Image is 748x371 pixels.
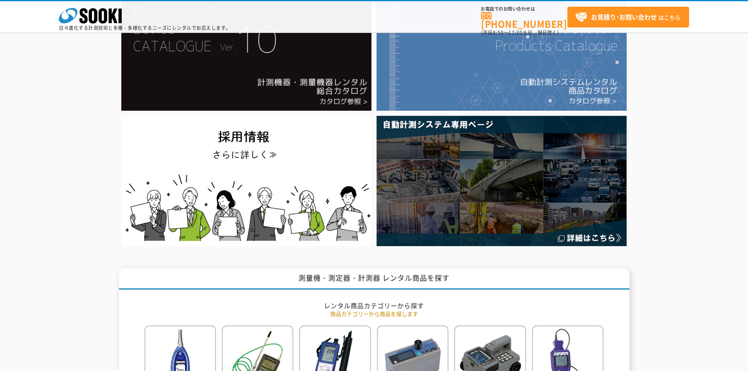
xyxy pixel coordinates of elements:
img: SOOKI recruit [121,116,371,246]
a: お見積り･お問い合わせはこちら [567,7,689,27]
span: (平日 ～ 土日、祝日除く) [481,29,559,36]
span: 8:50 [493,29,504,36]
h2: レンタル商品カテゴリーから探す [144,302,604,310]
img: 自動計測システム専用ページ [377,116,627,246]
a: [PHONE_NUMBER] [481,12,567,28]
span: お電話でのお問い合わせは [481,7,567,11]
strong: お見積り･お問い合わせ [591,12,657,22]
p: 日々進化する計測技術と多種・多様化するニーズにレンタルでお応えします。 [59,26,231,30]
span: 17:30 [508,29,523,36]
span: はこちら [575,11,680,23]
p: 商品カテゴリーから商品を探します [144,310,604,318]
h1: 測量機・測定器・計測器 レンタル商品を探す [119,268,629,290]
